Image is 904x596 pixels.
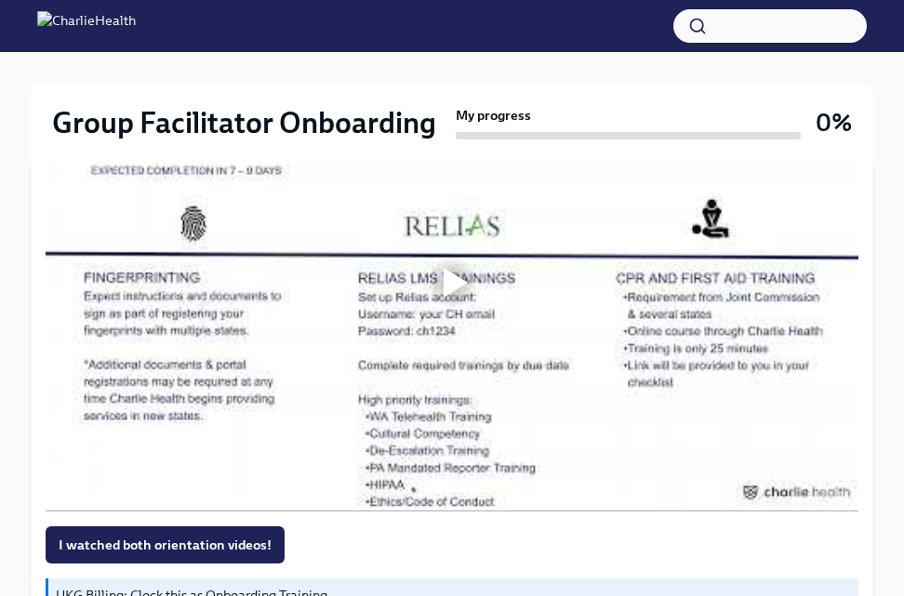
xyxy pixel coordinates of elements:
span: I watched both orientation videos! [59,536,272,554]
img: CharlieHealth [37,11,136,41]
strong: My progress [456,106,531,125]
h3: 0% [816,106,852,139]
h2: Group Facilitator Onboarding [52,104,436,141]
button: I watched both orientation videos! [46,526,285,563]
